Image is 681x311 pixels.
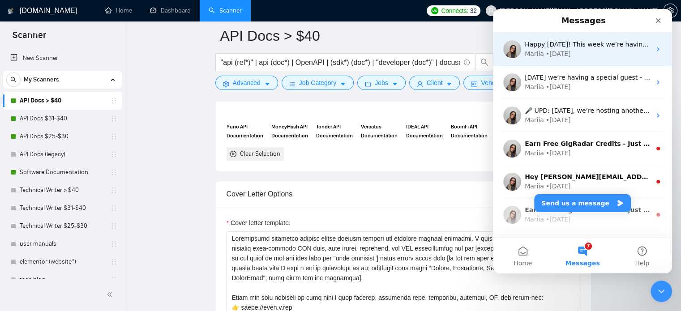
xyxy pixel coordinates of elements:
[20,92,105,110] a: API Docs > $40
[481,78,501,88] span: Vendor
[375,78,388,88] span: Jobs
[663,7,677,14] a: setting
[271,87,311,119] img: portfolio thumbnail image
[24,71,59,89] span: My Scanners
[463,76,518,90] button: idcardVendorcaret-down
[361,122,400,140] span: Versatus Documentation
[299,78,336,88] span: Job Category
[361,87,400,119] img: portfolio thumbnail image
[3,49,122,67] li: New Scanner
[316,122,355,140] span: Tonder API Documentation & SDKs
[220,25,573,47] input: Scanner name...
[475,53,493,71] button: search
[110,240,117,247] span: holder
[357,76,406,90] button: folderJobscaret-down
[5,29,53,47] span: Scanner
[221,57,460,68] input: Search Freelance Jobs...
[282,76,354,90] button: barsJob Categorycaret-down
[271,122,311,140] span: MoneyHash API Documentation & User Guides
[451,87,490,119] img: portfolio thumbnail image
[651,281,672,302] iframe: Intercom live chat
[10,49,115,67] a: New Scanner
[20,110,105,128] a: API Docs $31-$40
[233,78,261,88] span: Advanced
[215,76,278,90] button: settingAdvancedcaret-down
[8,4,14,18] img: logo
[150,7,191,14] a: dashboardDashboard
[6,72,21,87] button: search
[409,76,460,90] button: userClientcaret-down
[20,199,105,217] a: Technical Writer $31-$40
[110,187,117,194] span: holder
[451,122,490,140] span: BoomFi API Documentation & User Guides
[406,87,445,119] img: portfolio thumbnail image
[110,204,117,212] span: holder
[20,145,105,163] a: API Docs (legacy)
[110,258,117,265] span: holder
[110,97,117,104] span: holder
[20,235,105,253] a: user manuals
[464,60,470,65] span: info-circle
[240,149,280,159] div: Clear Selection
[227,122,266,140] span: Yuno API Documentation & User Guides
[427,78,443,88] span: Client
[392,81,398,87] span: caret-down
[227,87,266,119] img: portfolio thumbnail image
[110,115,117,122] span: holder
[20,181,105,199] a: Technical Writer > $40
[209,7,242,14] a: searchScanner
[340,81,346,87] span: caret-down
[110,222,117,230] span: holder
[20,271,105,289] a: tech blog
[406,122,445,140] span: IDEAL API Documentation & User Guides
[110,151,117,158] span: holder
[230,151,236,157] span: close-circle
[105,7,132,14] a: homeHome
[476,58,493,66] span: search
[20,217,105,235] a: Technical Writer $25-$30
[446,81,452,87] span: caret-down
[20,253,105,271] a: elementor (website*)
[110,169,117,176] span: holder
[316,87,355,119] img: portfolio thumbnail image
[264,81,270,87] span: caret-down
[227,181,580,207] div: Cover Letter Options
[493,9,672,273] iframe: Intercom live chat
[289,81,296,87] span: bars
[107,290,116,299] span: double-left
[110,133,117,140] span: holder
[20,128,105,145] a: API Docs $25-$30
[227,218,291,228] label: Cover letter template:
[223,81,229,87] span: setting
[471,81,477,87] span: idcard
[365,81,371,87] span: folder
[441,6,468,16] span: Connects:
[431,7,438,14] img: upwork-logo.png
[664,7,677,14] span: setting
